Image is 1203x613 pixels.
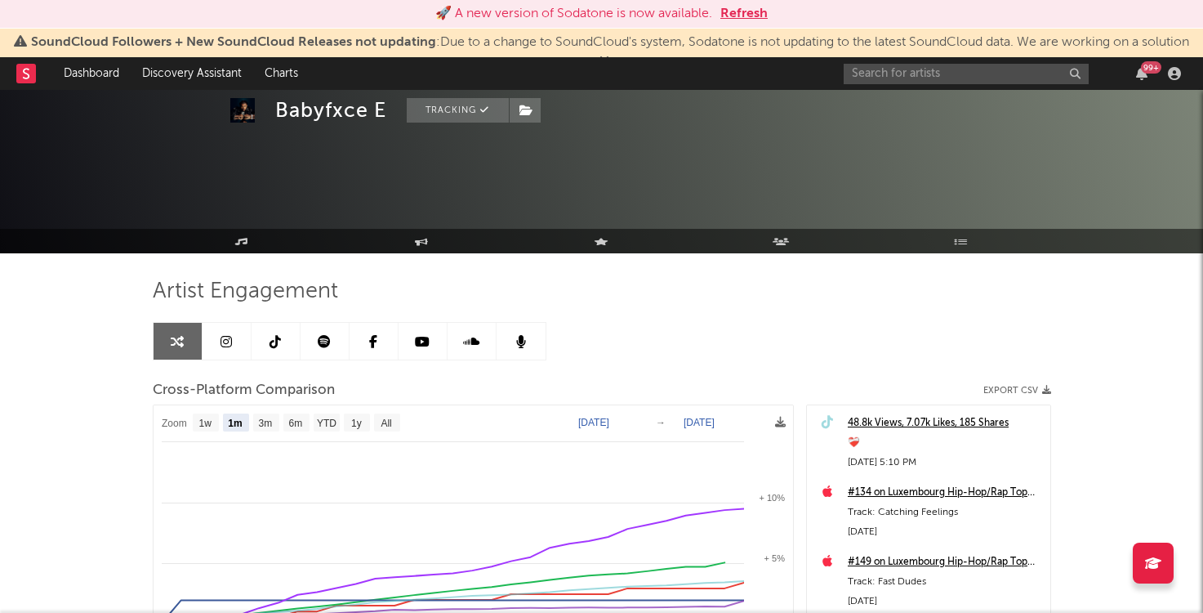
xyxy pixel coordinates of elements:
[848,503,1042,522] div: Track: Catching Feelings
[31,36,436,49] span: SoundCloud Followers + New SoundCloud Releases not updating
[1141,61,1161,74] div: 99 +
[983,386,1051,396] button: Export CSV
[131,57,253,90] a: Discovery Assistant
[153,381,335,400] span: Cross-Platform Comparison
[599,56,609,69] span: Dismiss
[764,553,785,563] text: + 5%
[759,493,785,503] text: + 10%
[198,418,212,429] text: 1w
[31,36,1189,49] span: : Due to a change to SoundCloud's system, Sodatone is not updating to the latest SoundCloud data....
[684,417,715,428] text: [DATE]
[153,282,338,302] span: Artist Engagement
[656,417,666,428] text: →
[288,418,302,429] text: 6m
[52,57,131,90] a: Dashboard
[253,57,310,90] a: Charts
[848,572,1042,592] div: Track: Fast Dudes
[844,64,1089,84] input: Search for artists
[848,414,1042,433] a: 48.8k Views, 7.07k Likes, 185 Shares
[720,4,768,24] button: Refresh
[848,522,1042,542] div: [DATE]
[162,418,187,429] text: Zoom
[258,418,272,429] text: 3m
[435,4,712,24] div: 🚀 A new version of Sodatone is now available.
[228,418,242,429] text: 1m
[407,98,509,123] button: Tracking
[316,418,336,429] text: YTD
[275,98,386,123] div: Babyfxce E
[848,553,1042,572] a: #149 on Luxembourg Hip-Hop/Rap Top Videos
[578,417,609,428] text: [DATE]
[1136,67,1147,80] button: 99+
[848,453,1042,472] div: [DATE] 5:10 PM
[381,418,391,429] text: All
[848,592,1042,611] div: [DATE]
[848,433,1042,453] div: ❤️‍🩹
[848,483,1042,503] a: #134 on Luxembourg Hip-Hop/Rap Top Videos
[351,418,362,429] text: 1y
